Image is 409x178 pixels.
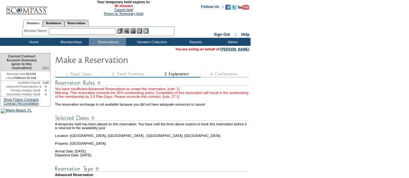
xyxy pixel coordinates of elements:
td: 0 [38,89,42,92]
img: b_calculator.gif [143,28,149,34]
img: Make Reservation [55,53,184,66]
td: Admin [213,38,251,46]
img: Follow us on Twitter [231,5,237,10]
a: Members [23,20,43,27]
td: 0 [41,89,50,92]
a: Reservations [64,20,89,26]
span: 30 minutes [51,4,196,8]
span: You are acting on behalf of: [175,47,249,51]
img: Compass Home [5,1,48,15]
td: Advanced Reservations: [1,85,38,89]
td: Property: [GEOGRAPHIC_DATA] [55,138,250,145]
td: 0 [38,81,42,85]
td: 0 [41,92,50,96]
td: Available Days: [1,81,38,85]
img: Reservation Type [55,165,249,173]
div: You have insufficient Advanced Reservations to create this reservation. [rule: 1] Warning. This r... [55,87,250,99]
a: Follow us on Twitter [231,6,237,10]
img: View [124,28,129,34]
img: Reservations [137,28,142,34]
td: Location: [GEOGRAPHIC_DATA], [GEOGRAPHIC_DATA] - [GEOGRAPHIC_DATA], [GEOGRAPHIC_DATA] [55,130,250,138]
td: Memberships [52,38,89,46]
td: Reports [176,38,213,46]
td: Departure Date: [DATE] [55,153,250,157]
img: step4_state1.gif [200,71,249,78]
a: Become our fan on Facebook [225,6,231,10]
td: -1 [38,85,42,89]
a: Show Future Contracts [4,98,39,101]
td: Reservations [89,38,126,46]
a: Residences [43,20,64,26]
img: step1_state3.gif [55,71,103,78]
td: Secondary Holiday Opt: [1,92,38,96]
span: Disc. [42,66,50,70]
td: The reservation exchange is not available because you did not have adequate resources to cancel [55,99,250,106]
td: Current Contract Account Summary (prior to this reservation) [1,53,41,71]
img: Subscribe to our YouTube Channel [238,5,249,10]
span: :: [234,32,237,37]
img: step3_state2.gif [152,71,200,78]
a: [PERSON_NAME] [221,47,249,51]
td: Advanced Reservation [55,173,250,177]
img: subTtlResRules.gif [55,79,249,87]
td: Vacation Collection [126,38,176,46]
div: Member Name: [24,28,49,34]
td: Primary Holiday Opt: [1,89,38,92]
a: Help [241,32,250,37]
td: 0 [38,92,42,96]
td: 0.00 [41,81,50,85]
a: Subscribe to our YouTube Channel [238,6,249,10]
img: Become our fan on Facebook [225,5,231,10]
img: Impersonate [130,28,136,34]
td: A temporary hold has been placed on this reservation. You have until the timer above expires to b... [55,122,250,130]
span: Renewal Date: [6,72,26,76]
a: Return to Temporary Hold [104,12,144,16]
td: 0 [41,85,50,89]
td: Follow Us :: [201,4,224,12]
a: Sign Out [214,32,230,37]
td: [DATE] [1,71,41,76]
img: b_edit.gif [117,28,123,34]
img: step2_state3.gif [103,71,152,78]
a: Cancel Hold [114,8,133,12]
img: Reservation Dates [55,114,249,122]
a: Contract Reconciliation [4,101,39,105]
span: Level: [6,76,14,80]
td: Arrival Date: [DATE] [55,145,250,153]
td: Home [15,38,52,46]
img: Miami Beach, FL [1,108,32,113]
td: Platinum 60 Day [1,76,41,81]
